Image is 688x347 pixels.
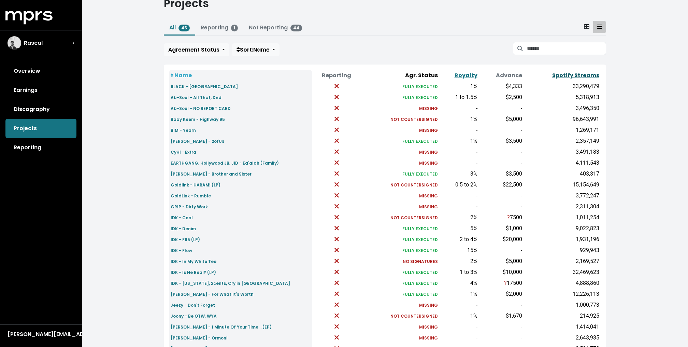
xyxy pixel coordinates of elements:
[439,179,479,190] td: 0.5 to 2%
[439,125,479,136] td: -
[479,103,524,114] td: -
[171,301,215,309] a: Jeezy - Don't Forget
[390,215,438,221] small: NOT COUNTERSIGNED
[171,182,220,188] small: Goldlink - HARAM! (LP)
[231,25,238,31] span: 1
[506,313,522,319] span: $1,670
[171,138,224,144] small: [PERSON_NAME] - 2ofUs
[5,100,76,119] a: Discography
[524,332,601,343] td: 2,643,935
[402,237,438,242] small: FULLY EXECUTED
[164,43,229,56] button: Agreement Status
[312,70,361,81] th: Reporting
[524,190,601,201] td: 3,772,247
[171,193,211,199] small: GoldLink - Rumble
[506,94,522,100] span: $2,500
[419,106,438,111] small: MISSING
[439,278,479,289] td: 4%
[171,269,216,275] small: IDK - Is He Real? (LP)
[439,103,479,114] td: -
[402,269,438,275] small: FULLY EXECUTED
[479,70,524,81] th: Advance
[8,36,21,50] img: The selected account / producer
[524,278,601,289] td: 4,888,860
[524,321,601,332] td: 1,414,041
[479,300,524,310] td: -
[597,24,602,29] svg: Table View
[171,84,238,89] small: 6LACK - [GEOGRAPHIC_DATA]
[171,235,200,243] a: IDK - F65 (LP)
[402,84,438,89] small: FULLY EXECUTED
[171,181,220,189] a: Goldlink - HARAM! (LP)
[171,279,290,287] a: IDK - [US_STATE], 2cents, Cry in [GEOGRAPHIC_DATA]
[290,25,302,31] span: 44
[504,280,522,286] span: 17500
[584,24,589,29] svg: Card View
[439,92,479,103] td: 1 to 1.5%
[524,136,601,147] td: 2,357,149
[171,290,254,298] a: [PERSON_NAME] - For What It's Worth
[479,201,524,212] td: -
[552,71,599,79] a: Spotify Streams
[171,126,196,134] a: BIM - Yearn
[171,149,196,155] small: CyHi - Extra
[171,192,211,199] a: GoldLink - Rumble
[171,203,208,210] a: GRIP - Dirty Work
[419,324,438,330] small: MISSING
[506,138,522,144] span: $3,500
[439,267,479,278] td: 1 to 3%
[402,138,438,144] small: FULLY EXECUTED
[524,234,601,245] td: 1,931,196
[524,201,601,212] td: 2,311,304
[171,204,208,210] small: GRIP - Dirty Work
[479,190,524,201] td: -
[171,291,254,297] small: [PERSON_NAME] - For What It's Worth
[439,289,479,300] td: 1%
[171,95,221,100] small: Ab-Soul - All That, Dnd
[171,248,192,253] small: IDK - Flow
[524,81,601,92] td: 33,290,479
[8,330,74,338] div: [PERSON_NAME][EMAIL_ADDRESS][DOMAIN_NAME]
[402,95,438,100] small: FULLY EXECUTED
[439,168,479,179] td: 3%
[236,46,270,54] span: Sort: Name
[524,168,601,179] td: 403,317
[171,335,227,341] small: [PERSON_NAME] - Ormoni
[171,313,217,319] small: Joony - Be OTW, WYA
[524,245,601,256] td: 929,943
[506,170,522,177] span: $3,500
[419,335,438,341] small: MISSING
[390,116,438,122] small: NOT COUNTERSIGNED
[390,313,438,319] small: NOT COUNTERSIGNED
[479,332,524,343] td: -
[171,82,238,90] a: 6LACK - [GEOGRAPHIC_DATA]
[171,226,196,232] small: IDK - Denim
[479,157,524,168] td: -
[503,236,522,242] span: $20,000
[171,334,227,342] a: [PERSON_NAME] - Ormoni
[439,223,479,234] td: 5%
[249,24,302,31] a: Not Reporting44
[527,42,606,55] input: Search projects
[403,259,438,264] small: NO SIGNATURES
[524,289,601,300] td: 12,226,113
[439,332,479,343] td: -
[232,43,279,56] button: Sort:Name
[524,310,601,321] td: 214,925
[171,259,216,264] small: IDK - In My White Tee
[402,171,438,177] small: FULLY EXECUTED
[479,321,524,332] td: -
[171,257,216,265] a: IDK - In My White Tee
[455,71,477,79] a: Royalty
[24,39,43,47] span: Rascal
[524,223,601,234] td: 9,022,823
[171,137,224,145] a: [PERSON_NAME] - 2ofUs
[361,70,439,81] th: Agr. Status
[507,214,510,221] span: ?
[178,25,190,31] span: 45
[171,116,225,122] small: Baby Keem - Highway 95
[524,179,601,190] td: 15,154,649
[390,182,438,188] small: NOT COUNTERSIGNED
[479,125,524,136] td: -
[439,81,479,92] td: 1%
